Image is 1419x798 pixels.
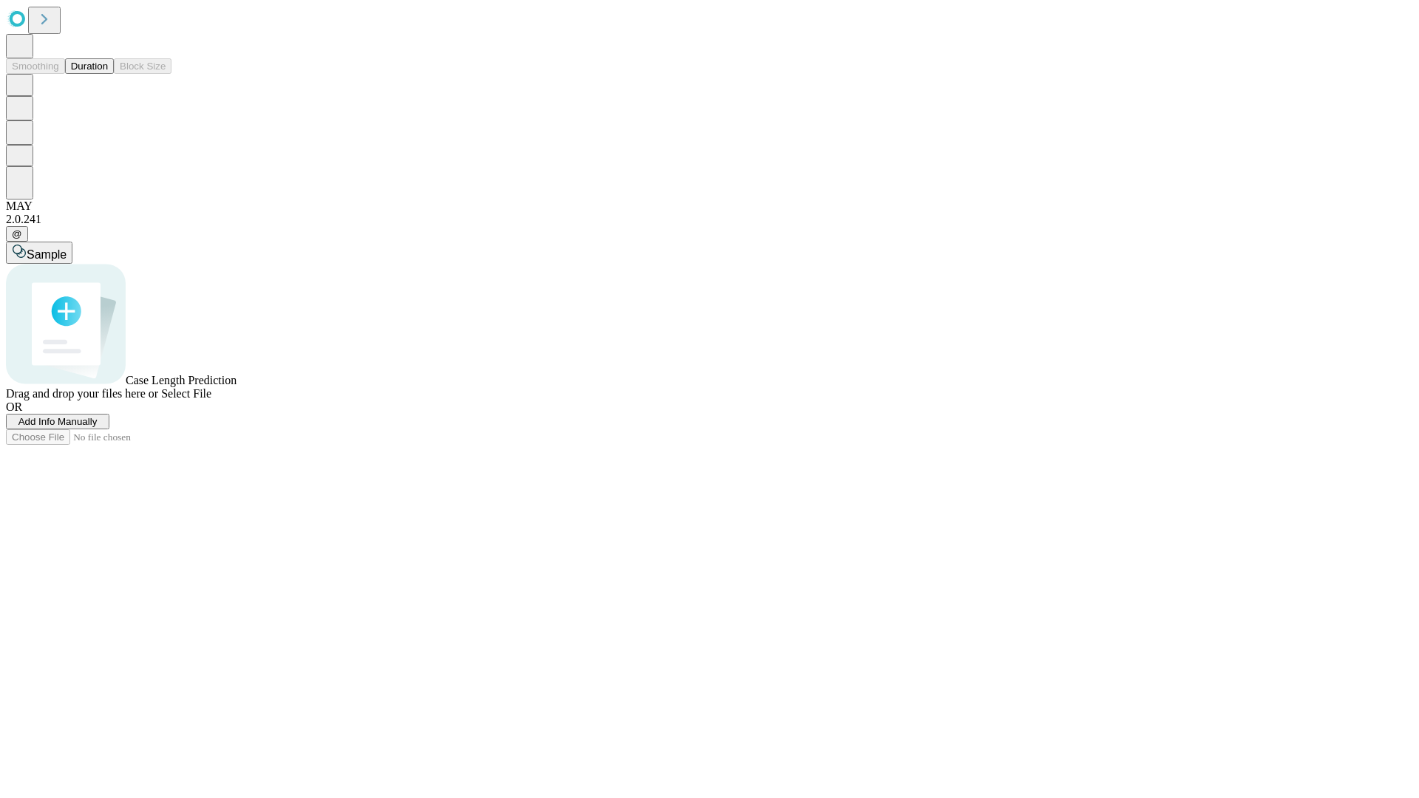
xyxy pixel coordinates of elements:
[18,416,98,427] span: Add Info Manually
[6,242,72,264] button: Sample
[6,414,109,429] button: Add Info Manually
[126,374,236,386] span: Case Length Prediction
[6,213,1413,226] div: 2.0.241
[6,199,1413,213] div: MAY
[114,58,171,74] button: Block Size
[27,248,67,261] span: Sample
[65,58,114,74] button: Duration
[161,387,211,400] span: Select File
[6,387,158,400] span: Drag and drop your files here or
[6,58,65,74] button: Smoothing
[6,400,22,413] span: OR
[12,228,22,239] span: @
[6,226,28,242] button: @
